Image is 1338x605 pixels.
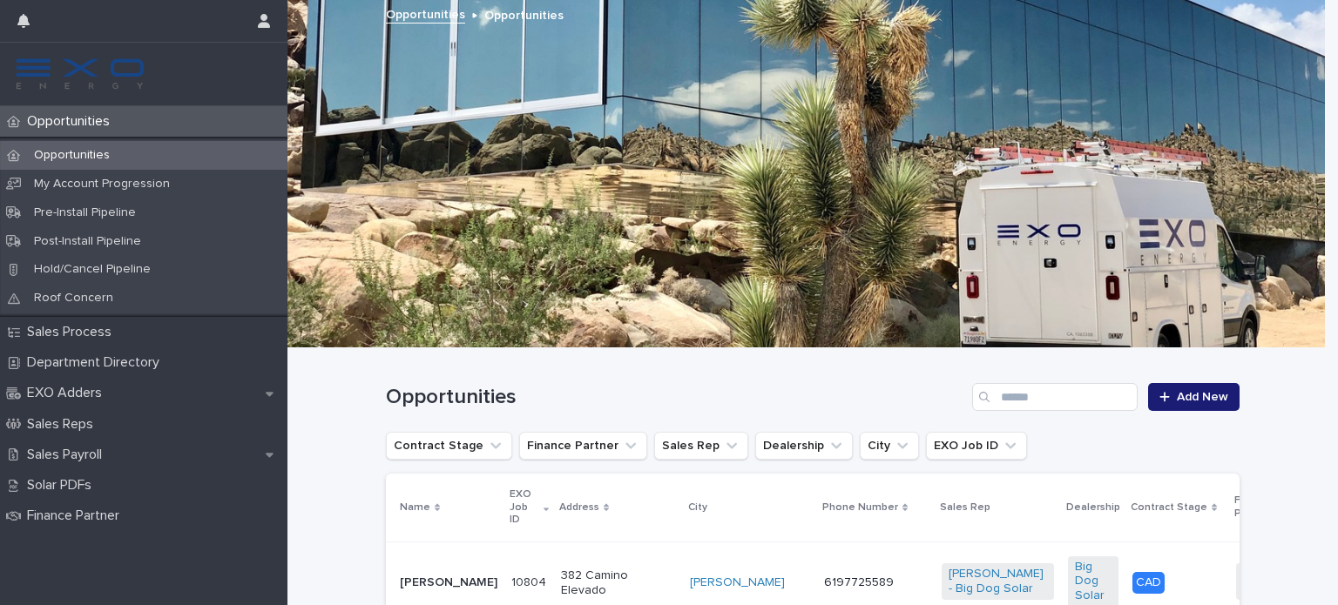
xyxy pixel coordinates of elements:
[20,291,127,306] p: Roof Concern
[1177,391,1228,403] span: Add New
[688,498,707,517] p: City
[484,4,564,24] p: Opportunities
[1075,560,1112,603] a: Big Dog Solar
[1066,498,1120,517] p: Dealership
[386,385,965,410] h1: Opportunities
[20,447,116,463] p: Sales Payroll
[561,568,676,598] p: 382 Camino Elevado
[20,324,125,340] p: Sales Process
[926,432,1027,460] button: EXO Job ID
[511,572,550,590] p: 10804
[400,575,497,590] p: [PERSON_NAME]
[20,416,107,433] p: Sales Reps
[755,432,853,460] button: Dealership
[386,3,465,24] a: Opportunities
[690,575,785,590] a: [PERSON_NAME]
[1234,491,1305,523] p: Finance Partner
[654,432,748,460] button: Sales Rep
[940,498,990,517] p: Sales Rep
[510,485,539,529] p: EXO Job ID
[20,234,155,249] p: Post-Install Pipeline
[386,432,512,460] button: Contract Stage
[400,498,430,517] p: Name
[1131,498,1207,517] p: Contract Stage
[972,383,1138,411] input: Search
[14,57,146,91] img: FKS5r6ZBThi8E5hshIGi
[519,432,647,460] button: Finance Partner
[20,148,124,163] p: Opportunities
[20,205,150,220] p: Pre-Install Pipeline
[824,576,894,588] a: 6197725589
[20,262,165,277] p: Hold/Cancel Pipeline
[860,432,919,460] button: City
[1148,383,1240,411] a: Add New
[20,354,173,371] p: Department Directory
[559,498,599,517] p: Address
[20,385,116,401] p: EXO Adders
[20,113,124,130] p: Opportunities
[20,177,184,192] p: My Account Progression
[822,498,898,517] p: Phone Number
[20,477,105,494] p: Solar PDFs
[949,567,1047,596] a: [PERSON_NAME] - Big Dog Solar
[1132,572,1165,594] div: CAD
[20,508,133,524] p: Finance Partner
